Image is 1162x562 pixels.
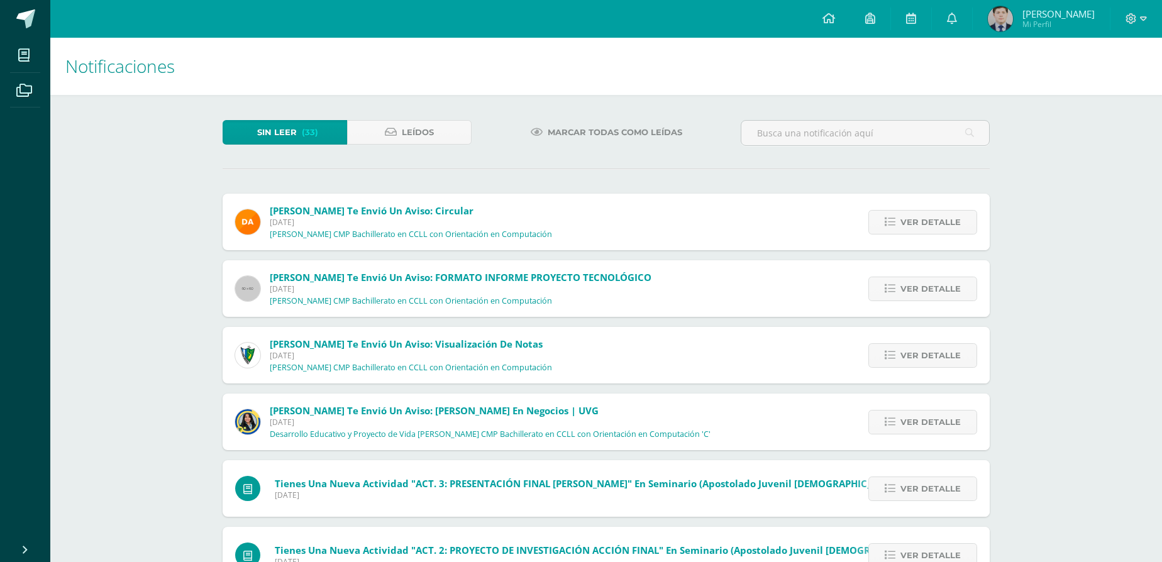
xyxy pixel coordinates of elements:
[270,338,543,350] span: [PERSON_NAME] te envió un aviso: Visualización de notas
[235,409,260,434] img: 9385da7c0ece523bc67fca2554c96817.png
[347,120,472,145] a: Leídos
[235,343,260,368] img: 9f174a157161b4ddbe12118a61fed988.png
[270,429,711,439] p: Desarrollo Educativo y Proyecto de Vida [PERSON_NAME] CMP Bachillerato en CCLL con Orientación en...
[235,276,260,301] img: 60x60
[270,363,552,373] p: [PERSON_NAME] CMP Bachillerato en CCLL con Orientación en Computación
[1022,8,1095,20] span: [PERSON_NAME]
[270,296,552,306] p: [PERSON_NAME] CMP Bachillerato en CCLL con Orientación en Computación
[402,121,434,144] span: Leídos
[257,121,297,144] span: Sin leer
[275,490,922,500] span: [DATE]
[270,404,599,417] span: [PERSON_NAME] te envió un aviso: [PERSON_NAME] en Negocios | UVG
[988,6,1013,31] img: a6eb3a167a955db08de9cd0661f7dd45.png
[900,277,961,300] span: Ver detalle
[270,350,552,361] span: [DATE]
[302,121,318,144] span: (33)
[515,120,698,145] a: Marcar todas como leídas
[900,211,961,234] span: Ver detalle
[741,121,989,145] input: Busca una notificación aquí
[275,544,954,556] span: Tienes una nueva actividad "ACT. 2: PROYECTO DE INVESTIGACIÓN ACCIÓN FINAL" En Seminario (Apostol...
[270,417,711,427] span: [DATE]
[548,121,682,144] span: Marcar todas como leídas
[235,209,260,234] img: f9d34ca01e392badc01b6cd8c48cabbd.png
[65,54,175,78] span: Notificaciones
[900,344,961,367] span: Ver detalle
[270,284,651,294] span: [DATE]
[275,477,922,490] span: Tienes una nueva actividad "ACT. 3: PRESENTACIÓN FINAL [PERSON_NAME]" En Seminario (Apostolado Ju...
[270,271,651,284] span: [PERSON_NAME] te envió un aviso: FORMATO INFORME PROYECTO TECNOLÓGICO
[900,477,961,500] span: Ver detalle
[900,410,961,434] span: Ver detalle
[1022,19,1095,30] span: Mi Perfil
[223,120,347,145] a: Sin leer(33)
[270,217,552,228] span: [DATE]
[270,204,473,217] span: [PERSON_NAME] te envió un aviso: Circular
[270,229,552,240] p: [PERSON_NAME] CMP Bachillerato en CCLL con Orientación en Computación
